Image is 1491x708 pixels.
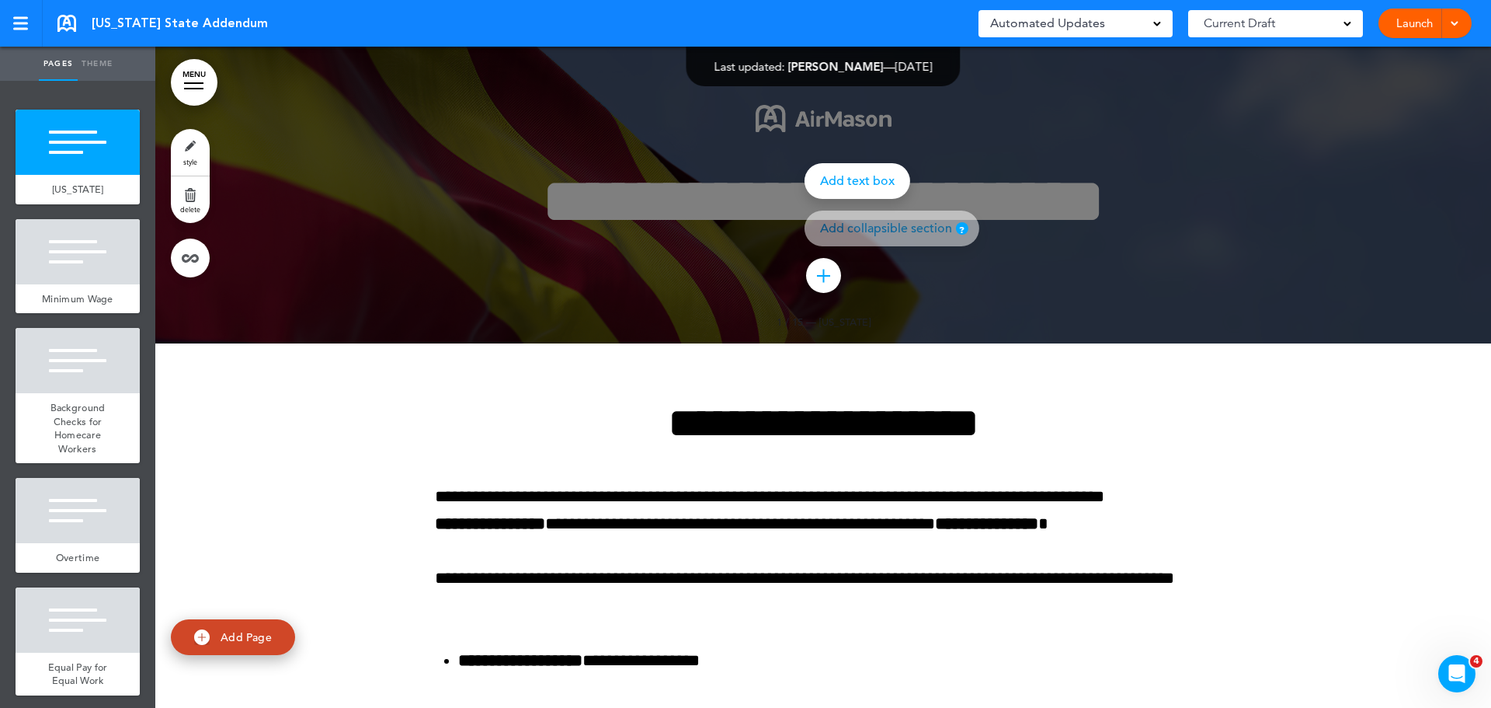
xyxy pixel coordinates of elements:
span: [DATE] [895,59,933,74]
span: Minimum Wage [42,292,113,305]
span: [PERSON_NAME] [788,59,884,74]
a: Equal Pay for Equal Work [16,653,140,696]
span: style [183,157,197,166]
a: style [171,129,210,176]
span: Current Draft [1204,12,1275,34]
div: Add text box [805,163,910,199]
div: — [714,61,933,72]
span: Add Page [221,630,272,644]
a: [US_STATE] [16,175,140,204]
span: Automated Updates [990,12,1105,34]
span: Equal Pay for Equal Work [48,661,108,688]
a: delete [171,176,210,223]
div: ? [956,222,968,235]
span: 4 [1470,655,1482,668]
a: Theme [78,47,116,81]
span: delete [180,204,200,214]
a: Overtime [16,543,140,573]
span: Last updated: [714,59,785,74]
span: [US_STATE] [52,183,104,196]
span: Background Checks for Homecare Workers [50,401,106,455]
a: Minimum Wage [16,284,140,314]
a: Add Page [171,619,295,656]
a: MENU [171,59,217,106]
a: Launch [1390,9,1439,38]
span: Overtime [56,551,99,564]
a: Background Checks for Homecare Workers [16,393,140,463]
img: add.svg [194,630,210,645]
iframe: Intercom live chat [1438,655,1475,692]
a: Pages [39,47,78,81]
span: [US_STATE] State Addendum [92,15,268,32]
